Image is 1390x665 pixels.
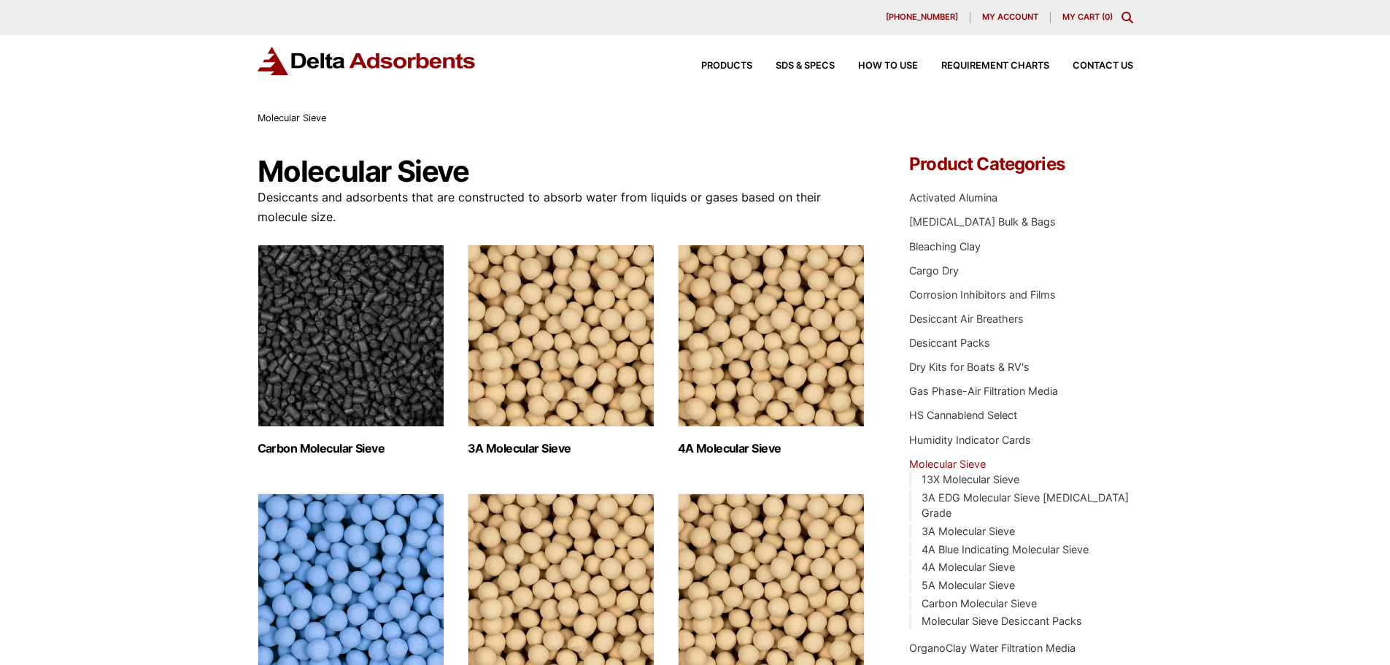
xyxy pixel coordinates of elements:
[922,561,1015,573] a: 4A Molecular Sieve
[1121,12,1133,23] div: Toggle Modal Content
[874,12,970,23] a: [PHONE_NUMBER]
[258,188,866,227] p: Desiccants and adsorbents that are constructed to absorb water from liquids or gases based on the...
[918,61,1049,71] a: Requirement Charts
[909,264,959,277] a: Cargo Dry
[922,543,1089,556] a: 4A Blue Indicating Molecular Sieve
[909,240,981,253] a: Bleaching Clay
[909,312,1024,325] a: Desiccant Air Breathers
[468,245,655,427] img: 3A Molecular Sieve
[922,597,1037,610] a: Carbon Molecular Sieve
[922,525,1015,537] a: 3A Molecular Sieve
[941,61,1049,71] span: Requirement Charts
[1049,61,1133,71] a: Contact Us
[909,642,1076,654] a: OrganoClay Water Filtration Media
[982,13,1038,21] span: My account
[1105,12,1110,22] span: 0
[909,337,990,349] a: Desiccant Packs
[886,13,958,21] span: [PHONE_NUMBER]
[776,61,835,71] span: SDS & SPECS
[909,458,986,470] a: Molecular Sieve
[909,155,1132,173] h4: Product Categories
[468,245,655,455] a: Visit product category 3A Molecular Sieve
[909,409,1017,421] a: HS Cannablend Select
[258,112,326,123] span: Molecular Sieve
[678,245,865,427] img: 4A Molecular Sieve
[909,191,997,204] a: Activated Alumina
[922,615,1082,627] a: Molecular Sieve Desiccant Packs
[1073,61,1133,71] span: Contact Us
[909,434,1031,446] a: Humidity Indicator Cards
[909,215,1056,228] a: [MEDICAL_DATA] Bulk & Bags
[970,12,1051,23] a: My account
[909,288,1056,301] a: Corrosion Inhibitors and Films
[752,61,835,71] a: SDS & SPECS
[258,442,444,455] h2: Carbon Molecular Sieve
[678,442,865,455] h2: 4A Molecular Sieve
[678,61,752,71] a: Products
[858,61,918,71] span: How to Use
[1062,12,1113,22] a: My Cart (0)
[835,61,918,71] a: How to Use
[909,385,1058,397] a: Gas Phase-Air Filtration Media
[258,47,476,75] img: Delta Adsorbents
[678,245,865,455] a: Visit product category 4A Molecular Sieve
[701,61,752,71] span: Products
[468,442,655,455] h2: 3A Molecular Sieve
[258,155,866,188] h1: Molecular Sieve
[922,491,1129,520] a: 3A EDG Molecular Sieve [MEDICAL_DATA] Grade
[258,245,444,427] img: Carbon Molecular Sieve
[909,361,1030,373] a: Dry Kits for Boats & RV's
[922,473,1019,485] a: 13X Molecular Sieve
[922,579,1015,591] a: 5A Molecular Sieve
[258,245,444,455] a: Visit product category Carbon Molecular Sieve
